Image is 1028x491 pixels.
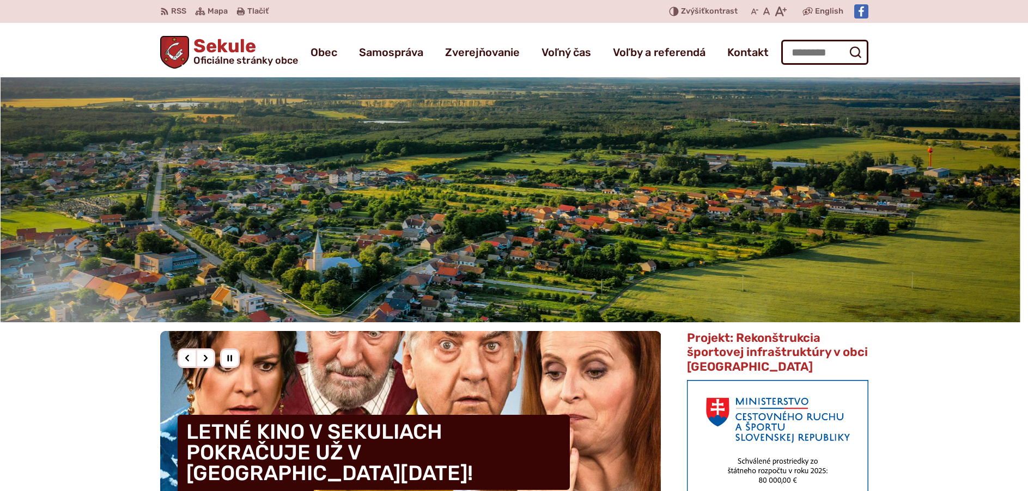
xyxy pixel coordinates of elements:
h1: Sekule [189,37,298,65]
span: Tlačiť [247,7,269,16]
a: Samospráva [359,37,423,67]
a: Kontakt [727,37,769,67]
img: Prejsť na Facebook stránku [854,4,868,19]
a: Logo Sekule, prejsť na domovskú stránku. [160,36,299,69]
a: Voľný čas [542,37,591,67]
a: Zverejňovanie [445,37,520,67]
span: Zvýšiť [681,7,705,16]
h4: LETNÉ KINO V SEKULIACH POKRAČUJE UŽ V [GEOGRAPHIC_DATA][DATE]! [178,415,570,490]
span: Mapa [208,5,228,18]
div: Pozastaviť pohyb slajdera [220,348,240,368]
div: Nasledujúci slajd [196,348,215,368]
span: kontrast [681,7,738,16]
a: English [813,5,845,18]
span: Projekt: Rekonštrukcia športovej infraštruktúry v obci [GEOGRAPHIC_DATA] [687,330,868,374]
div: Predošlý slajd [178,348,197,368]
a: Voľby a referendá [613,37,705,67]
span: RSS [171,5,186,18]
img: Prejsť na domovskú stránku [160,36,190,69]
a: Obec [311,37,337,67]
span: English [815,5,843,18]
span: Oficiálne stránky obce [193,56,298,65]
